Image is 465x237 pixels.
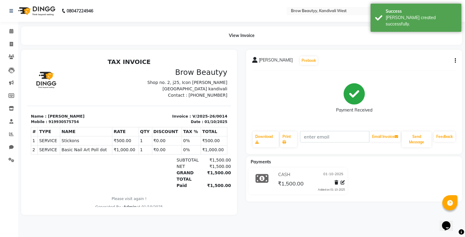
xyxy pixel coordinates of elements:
td: ₹1,000.00 [173,90,200,99]
td: ₹0.00 [125,81,154,90]
a: Print [280,132,297,147]
div: View Invoice [21,26,462,45]
button: Email Invoice [370,132,401,142]
iframe: chat widget [440,213,459,231]
b: 08047224946 [67,2,93,19]
p: Invoice : V/2025-26/0014 [106,58,200,64]
p: Contact : [PHONE_NUMBER] [106,36,200,43]
th: # [4,72,11,81]
button: Send Message [402,132,431,147]
div: ₹1,500.00 [175,114,204,127]
th: QTY [111,72,125,81]
p: Please visit again ! [4,140,200,146]
div: Payment Received [336,107,372,113]
td: ₹500.00 [85,81,111,90]
span: Basic Nail Art Poll dot [34,91,84,97]
td: SERVICE [11,90,33,99]
h3: Brow Beautyy [106,12,200,21]
div: GRAND TOTAL [146,114,175,127]
td: 2 [4,90,11,99]
div: ₹1,500.00 [175,108,204,114]
span: CASH [278,172,290,178]
td: ₹500.00 [173,81,200,90]
th: TOTAL [173,72,200,81]
a: Feedback [434,132,455,142]
div: NET [146,108,175,114]
span: Admin [96,149,109,153]
div: ₹1,500.00 [175,101,204,108]
div: Mobile : [4,63,20,69]
th: NAME [33,72,85,81]
td: ₹1,000.00 [85,90,111,99]
button: Prebook [300,56,318,65]
input: enter email [300,131,369,142]
p: Name : [PERSON_NAME] [4,58,98,64]
div: SUBTOTAL [146,101,175,108]
div: 919930575754 [21,63,51,69]
p: Shop no. 2, j25, Icon [PERSON_NAME][GEOGRAPHIC_DATA] kandivali [106,24,200,36]
td: ₹0.00 [125,90,154,99]
td: SERVICE [11,81,33,90]
a: Download [253,132,279,147]
th: RATE [85,72,111,81]
th: DISCOUNT [125,72,154,81]
td: 1 [111,81,125,90]
span: Payments [251,159,271,165]
div: 01/10/2025 [177,63,200,69]
div: Date : [163,63,176,69]
td: 0% [154,81,173,90]
span: 01-10-2025 [323,172,343,178]
th: TAX % [154,72,173,81]
div: Success [386,8,457,15]
td: 1 [4,81,11,90]
img: logo [15,2,57,19]
td: 1 [111,90,125,99]
div: Bill created successfully. [386,15,457,27]
th: TYPE [11,72,33,81]
div: Added on 01-10-2025 [318,188,345,192]
span: Stickons [34,82,84,88]
h2: TAX INVOICE [4,2,200,10]
td: 0% [154,90,173,99]
div: Paid [146,127,175,133]
span: [PERSON_NAME] [259,57,293,65]
div: ₹1,500.00 [175,127,204,133]
span: ₹1,500.00 [278,180,304,189]
div: Generated By : at 01/10/2025 [4,149,200,154]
